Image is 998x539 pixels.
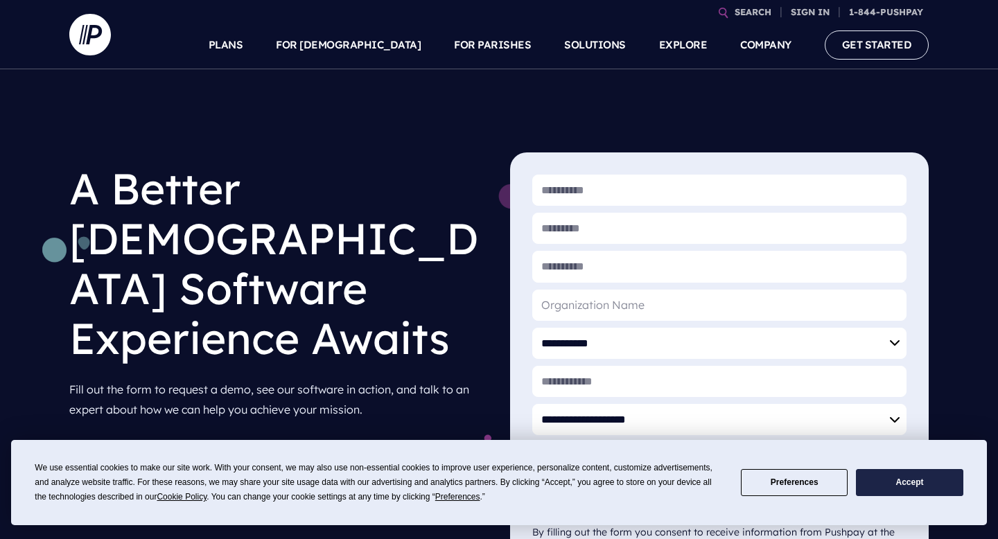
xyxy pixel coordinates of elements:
[11,440,987,525] div: Cookie Consent Prompt
[532,290,907,321] input: Organization Name
[276,21,421,69] a: FOR [DEMOGRAPHIC_DATA]
[740,21,791,69] a: COMPANY
[454,21,531,69] a: FOR PARISHES
[659,21,708,69] a: EXPLORE
[856,469,963,496] button: Accept
[69,374,488,425] p: Fill out the form to request a demo, see our software in action, and talk to an expert about how ...
[157,492,207,502] span: Cookie Policy
[435,492,480,502] span: Preferences
[209,21,243,69] a: PLANS
[741,469,848,496] button: Preferences
[825,30,929,59] a: GET STARTED
[564,21,626,69] a: SOLUTIONS
[35,461,724,504] div: We use essential cookies to make our site work. With your consent, we may also use non-essential ...
[69,152,488,374] h1: A Better [DEMOGRAPHIC_DATA] Software Experience Awaits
